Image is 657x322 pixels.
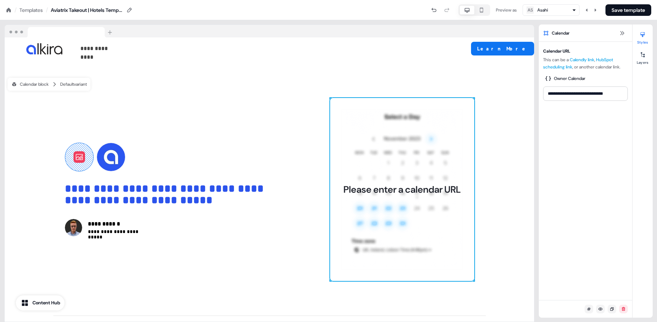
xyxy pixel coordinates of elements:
img: Contact avatar [65,219,82,236]
button: Owner Calendar [543,73,587,84]
div: / [14,6,17,14]
div: Default variant [60,81,87,88]
button: Styles [632,29,653,45]
iframe: YouTube video player [3,3,237,140]
div: Preview as [496,6,517,14]
button: Learn More [471,42,534,55]
div: / [46,6,48,14]
div: CalendlyPlease enter a calendar URL [330,98,474,281]
div: AS [528,6,533,14]
div: Calendar URL [543,48,628,55]
a: Calendly link [570,57,594,63]
img: Image [26,43,62,54]
button: Content Hub [16,295,65,310]
div: This can be a , , or another calendar link. [543,56,628,71]
button: Save template [605,4,651,16]
div: Owner Calendar [554,75,585,82]
div: Content Hub [32,299,60,307]
div: Aviatrix Takeout | Hotels Template [51,6,123,14]
span: Calendar [552,30,569,37]
button: Layers [632,49,653,65]
img: Browser topbar [5,25,115,38]
div: Calendar block [11,81,49,88]
a: Templates [19,6,43,14]
div: Asahi [537,6,548,14]
button: ASAsahi [523,4,580,16]
div: Please enter a calendar URL [343,184,461,195]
